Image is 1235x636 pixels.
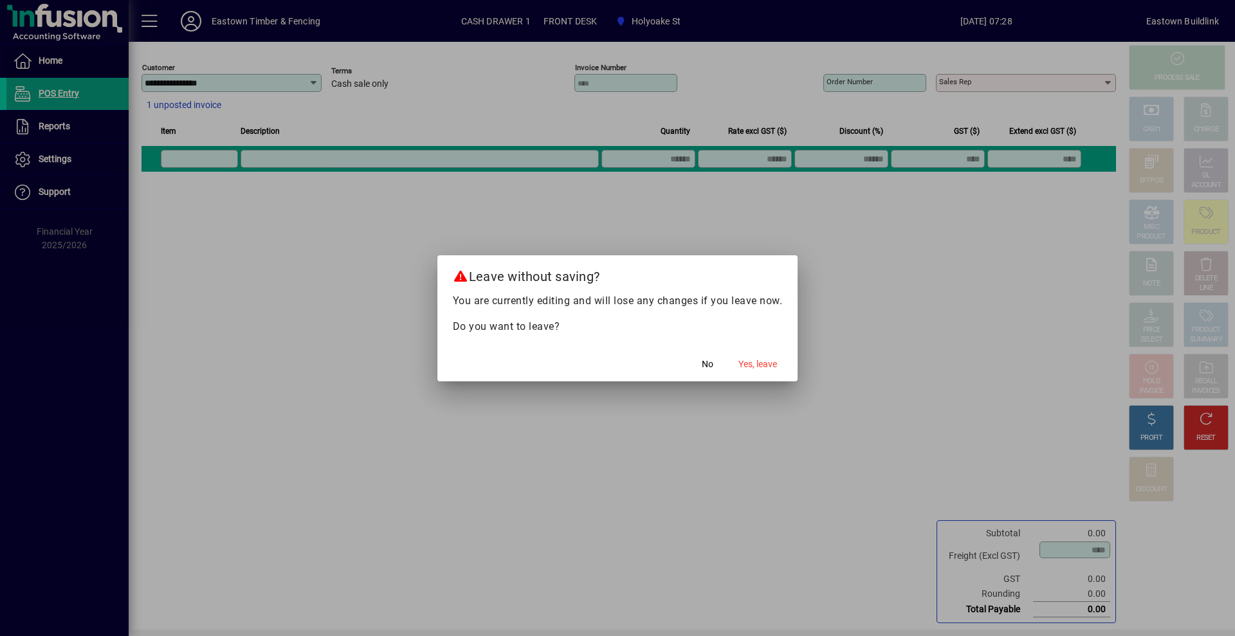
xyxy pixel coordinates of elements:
p: Do you want to leave? [453,319,783,334]
button: Yes, leave [733,353,782,376]
p: You are currently editing and will lose any changes if you leave now. [453,293,783,309]
span: No [702,358,713,371]
button: No [687,353,728,376]
span: Yes, leave [738,358,777,371]
h2: Leave without saving? [437,255,798,293]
